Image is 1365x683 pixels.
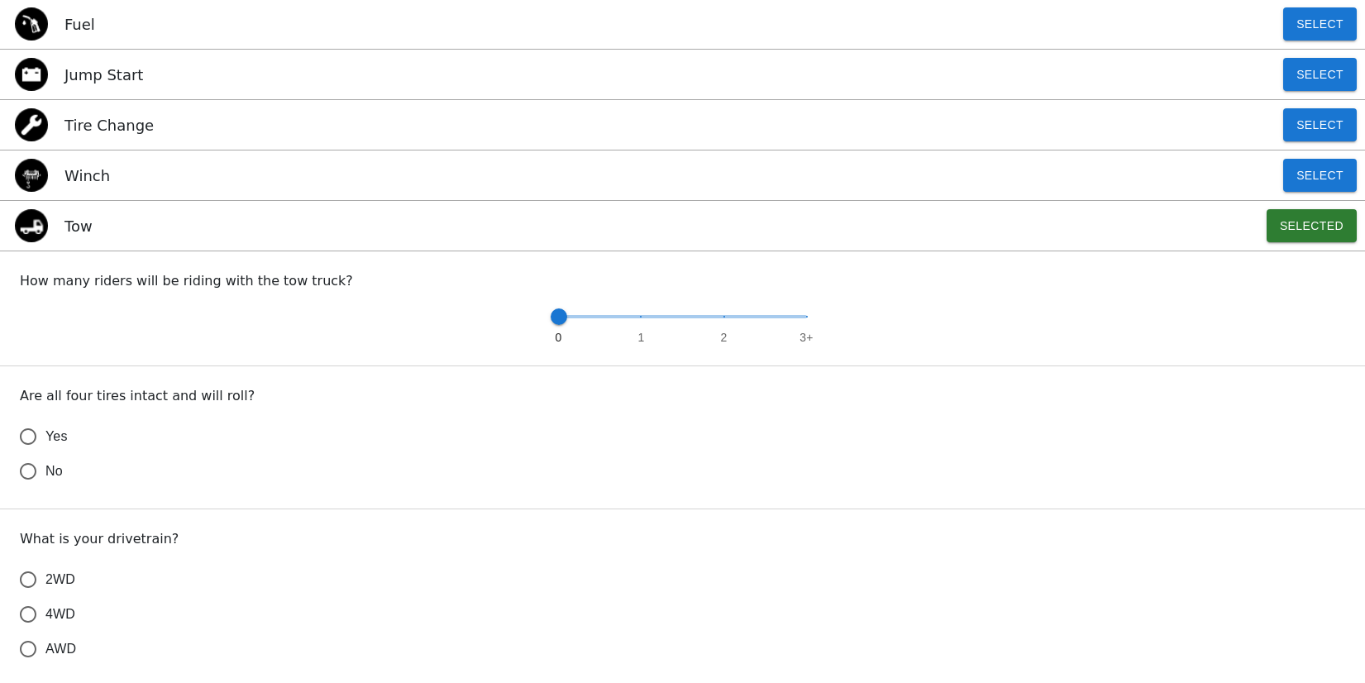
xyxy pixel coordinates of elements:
span: AWD [45,639,76,659]
p: What is your drivetrain? [20,529,1345,549]
p: Are all four tires intact and will roll? [20,386,1345,406]
span: No [45,461,63,481]
p: How many riders will be riding with the tow truck? [20,271,1345,291]
img: winch icon [15,159,48,192]
img: jump start icon [15,58,48,91]
span: Yes [45,427,68,447]
button: Select [1283,58,1357,91]
p: Fuel [64,13,95,36]
p: Winch [64,165,110,187]
img: tow icon [15,209,48,242]
span: 1 [638,329,645,346]
button: Select [1283,159,1357,192]
button: Select [1283,108,1357,141]
img: gas icon [15,7,48,41]
span: 2WD [45,570,75,590]
p: Jump Start [64,64,143,86]
p: Tow [64,215,93,237]
span: 3+ [799,329,813,346]
button: Selected [1267,209,1357,242]
p: Tire Change [64,114,154,136]
img: flat tire icon [15,108,48,141]
span: 2 [721,329,728,346]
button: Select [1283,7,1357,41]
span: 0 [556,329,562,346]
span: 4WD [45,604,75,624]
